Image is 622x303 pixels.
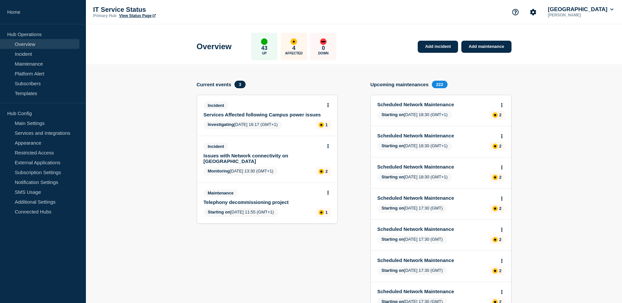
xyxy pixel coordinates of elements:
span: Starting on [382,206,404,211]
p: Down [318,51,329,55]
a: Telephony decommissioning project [204,199,322,205]
button: Account settings [526,5,540,19]
p: [PERSON_NAME] [547,13,615,17]
a: Scheduled Network Maintenance [377,289,496,294]
span: [DATE] 18:30 (GMT+1) [377,142,452,151]
p: IT Service Status [93,6,224,13]
span: Starting on [208,210,231,214]
p: Affected [285,51,303,55]
span: [DATE] 11:55 (GMT+1) [204,208,278,217]
span: 222 [432,81,448,88]
div: affected [492,268,498,273]
a: Issues with Network connectivity on [GEOGRAPHIC_DATA] [204,153,322,164]
p: 43 [261,45,268,51]
span: [DATE] 18:30 (GMT+1) [377,111,452,119]
span: Incident [204,143,229,150]
h1: Overview [197,42,232,51]
span: [DATE] 18:30 (GMT+1) [377,173,452,182]
p: Primary Hub [93,13,116,18]
a: Scheduled Network Maintenance [377,226,496,232]
div: down [320,38,327,45]
div: affected [319,169,324,174]
span: Monitoring [208,169,230,173]
div: affected [291,38,297,45]
span: Incident [204,102,229,109]
p: 2 [325,169,328,174]
div: affected [492,144,498,149]
button: Support [509,5,522,19]
p: Up [262,51,267,55]
span: Investigating [208,122,234,127]
p: 2 [499,237,501,242]
span: Starting on [382,237,404,242]
h4: Upcoming maintenances [371,82,429,87]
button: [GEOGRAPHIC_DATA] [547,6,615,13]
a: Scheduled Network Maintenance [377,164,496,170]
span: Starting on [382,112,404,117]
a: Services Affected following Campus power issues [204,112,322,117]
a: Scheduled Network Maintenance [377,102,496,107]
p: 2 [499,268,501,273]
div: affected [319,122,324,128]
p: 2 [499,175,501,180]
span: [DATE] 16:17 (GMT+1) [204,121,282,129]
a: Add incident [418,41,458,53]
a: Scheduled Network Maintenance [377,257,496,263]
a: Scheduled Network Maintenance [377,195,496,201]
p: 2 [499,112,501,117]
div: affected [319,210,324,215]
div: affected [492,112,498,118]
span: Starting on [382,143,404,148]
a: Scheduled Network Maintenance [377,133,496,138]
h4: Current events [197,82,231,87]
p: 1 [325,122,328,127]
p: 2 [499,206,501,211]
a: View Status Page [119,13,155,18]
span: [DATE] 17:30 (GMT) [377,267,447,275]
div: affected [492,206,498,211]
span: [DATE] 17:30 (GMT) [377,204,447,213]
span: [DATE] 17:30 (GMT) [377,235,447,244]
span: Starting on [382,174,404,179]
p: 0 [322,45,325,51]
div: up [261,38,268,45]
p: 2 [499,144,501,149]
span: Starting on [382,268,404,273]
div: affected [492,175,498,180]
span: 3 [234,81,245,88]
span: [DATE] 13:30 (GMT+1) [204,167,278,176]
p: 4 [292,45,295,51]
div: affected [492,237,498,242]
p: 1 [325,210,328,215]
span: Maintenance [204,189,238,197]
a: Add maintenance [461,41,511,53]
